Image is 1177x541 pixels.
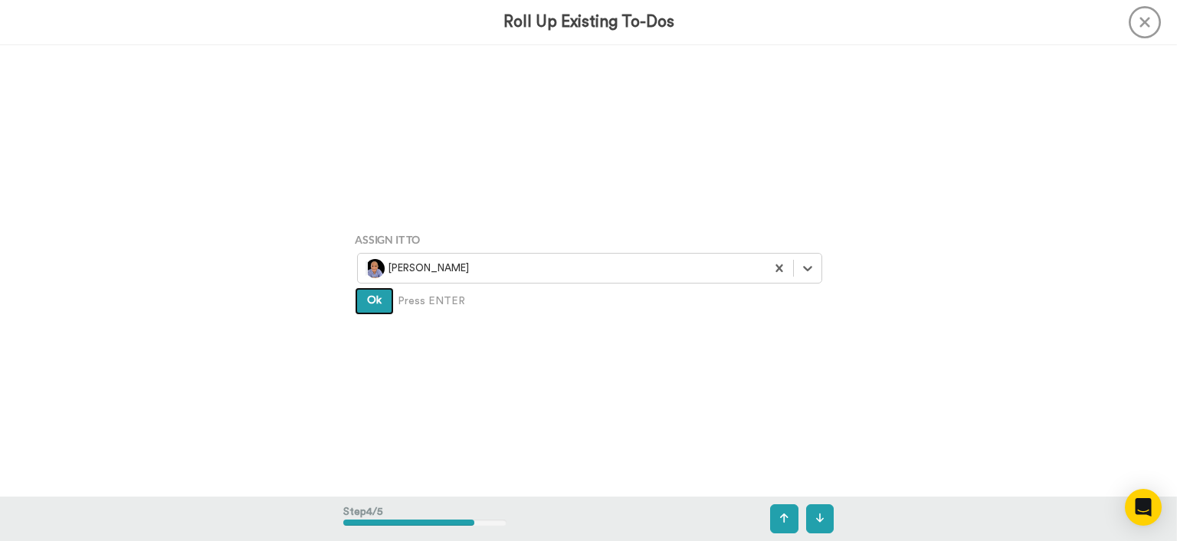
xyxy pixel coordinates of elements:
h3: Roll Up Existing To-Dos [503,13,674,31]
button: Ok [355,287,394,315]
div: [PERSON_NAME] [366,259,758,278]
img: photo.jpg [366,259,385,278]
span: Ok [367,295,382,306]
div: Open Intercom Messenger [1125,489,1162,526]
span: Press ENTER [398,293,465,309]
h4: Assign It To [355,234,822,245]
div: Step 4 / 5 [343,497,507,541]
